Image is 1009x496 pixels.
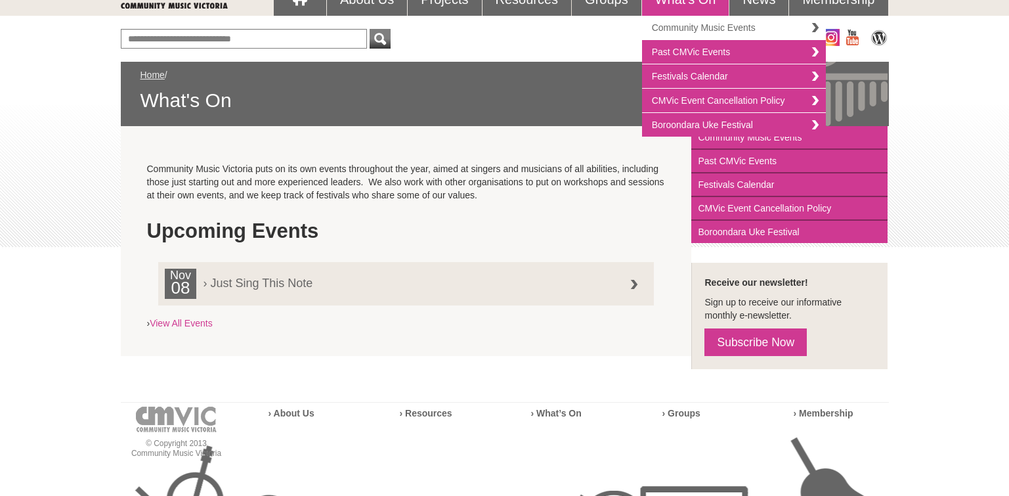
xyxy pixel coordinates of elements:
[691,173,888,197] a: Festivals Calendar
[136,407,217,432] img: cmvic-logo-footer.png
[268,408,314,418] a: › About Us
[642,113,826,137] a: Boroondara Uke Festival
[150,318,212,328] a: View All Events
[147,218,666,244] h1: Upcoming Events
[691,126,888,150] a: Community Music Events
[140,70,165,80] a: Home
[165,269,197,299] div: Nov
[704,328,807,356] a: Subscribe Now
[531,408,582,418] a: › What’s On
[642,40,826,64] a: Past CMVic Events
[704,277,807,288] strong: Receive our newsletter!
[691,197,888,221] a: CMVic Event Cancellation Policy
[823,29,840,46] img: icon-instagram.png
[794,408,853,418] a: › Membership
[121,439,232,459] p: © Copyright 2013 Community Music Victoria
[642,16,826,40] a: Community Music Events
[642,64,826,89] a: Festivals Calendar
[147,162,666,202] p: Community Music Victoria puts on its own events throughout the year, aimed at singers and musicia...
[869,29,889,46] img: CMVic Blog
[691,221,888,243] a: Boroondara Uke Festival
[158,262,655,305] a: Nov08 › Just Sing This Note
[147,212,666,330] div: ›
[165,269,630,290] span: › Just Sing This Note
[704,296,874,322] p: Sign up to receive our informative monthly e-newsletter.
[691,150,888,173] a: Past CMVic Events
[400,408,452,418] a: › Resources
[140,88,869,113] span: What's On
[168,282,194,299] h2: 08
[662,408,700,418] a: › Groups
[642,89,826,113] a: CMVic Event Cancellation Policy
[140,68,869,113] div: /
